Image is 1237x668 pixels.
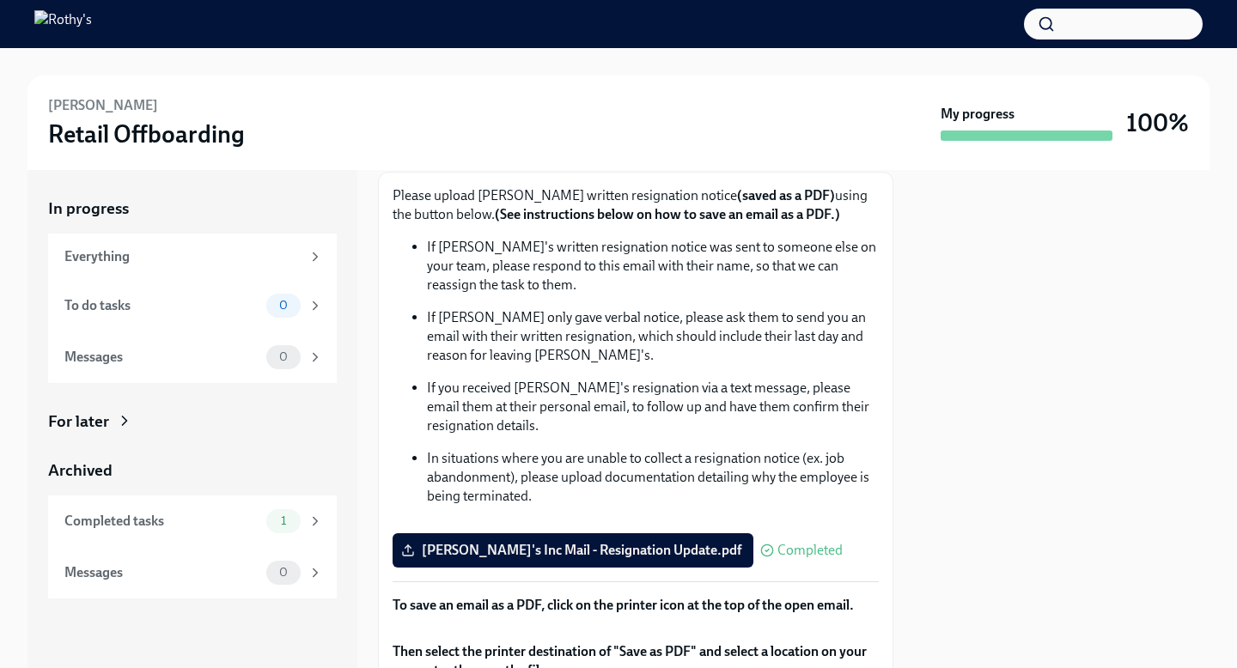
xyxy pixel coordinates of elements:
[271,514,296,527] span: 1
[48,197,337,220] a: In progress
[48,234,337,280] a: Everything
[48,410,109,433] div: For later
[48,280,337,331] a: To do tasks0
[64,512,259,531] div: Completed tasks
[405,542,741,559] span: [PERSON_NAME]'s Inc Mail - Resignation Update.pdf
[269,350,298,363] span: 0
[48,118,245,149] h3: Retail Offboarding
[269,299,298,312] span: 0
[48,459,337,482] a: Archived
[777,544,843,557] span: Completed
[427,308,879,365] p: If [PERSON_NAME] only gave verbal notice, please ask them to send you an email with their written...
[48,96,158,115] h6: [PERSON_NAME]
[393,597,854,613] strong: To save an email as a PDF, click on the printer icon at the top of the open email.
[1126,107,1189,138] h3: 100%
[393,533,753,568] label: [PERSON_NAME]'s Inc Mail - Resignation Update.pdf
[393,186,879,224] p: Please upload [PERSON_NAME] written resignation notice using the button below.
[427,238,879,295] p: If [PERSON_NAME]'s written resignation notice was sent to someone else on your team, please respo...
[941,105,1015,124] strong: My progress
[427,449,879,506] p: In situations where you are unable to collect a resignation notice (ex. job abandonment), please ...
[34,10,92,38] img: Rothy's
[64,563,259,582] div: Messages
[737,187,835,203] strong: (saved as a PDF)
[64,348,259,367] div: Messages
[64,247,301,266] div: Everything
[64,296,259,315] div: To do tasks
[269,566,298,579] span: 0
[48,547,337,598] a: Messages0
[495,206,840,222] strong: (See instructions below on how to save an email as a PDF.)
[48,331,337,383] a: Messages0
[48,495,337,547] a: Completed tasks1
[427,379,879,435] p: If you received [PERSON_NAME]'s resignation via a text message, please email them at their person...
[48,410,337,433] a: For later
